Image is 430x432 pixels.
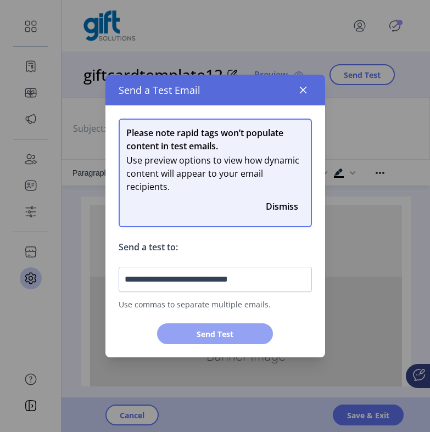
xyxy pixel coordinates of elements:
span: Use commas to separate multiple emails. [119,292,312,310]
span: Please note rapid tags won’t populate content in test emails. [126,126,304,153]
span: Use preview options to view how dynamic content will appear to your email recipients. [126,154,304,193]
span: Send a Test Email [119,83,200,98]
span: Send Test [171,328,259,340]
button: Close [260,199,304,214]
button: Send Test [157,323,273,344]
p: Send a test to: [119,227,312,267]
